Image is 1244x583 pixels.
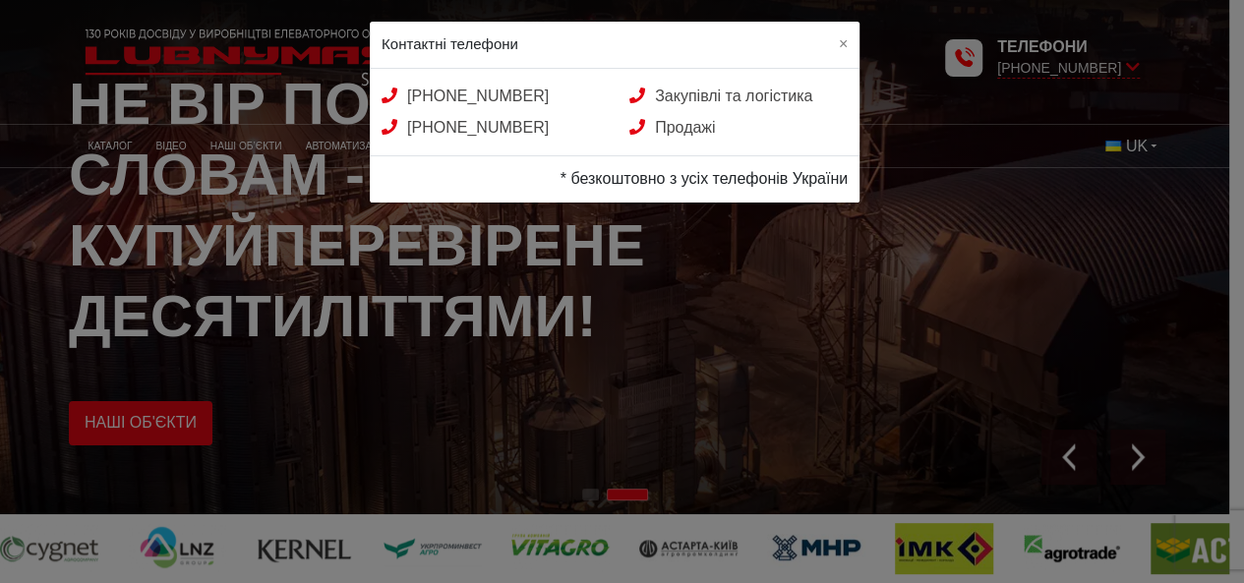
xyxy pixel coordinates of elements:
[382,33,518,56] h5: Контактні телефони
[382,119,549,136] a: [PHONE_NUMBER]
[382,87,549,104] a: [PHONE_NUMBER]
[629,87,812,104] a: Закупівлі та логістика
[370,155,859,202] div: * безкоштовно з усіх телефонів України
[827,22,859,67] button: Close
[839,35,848,52] span: ×
[629,119,715,136] a: Продажі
